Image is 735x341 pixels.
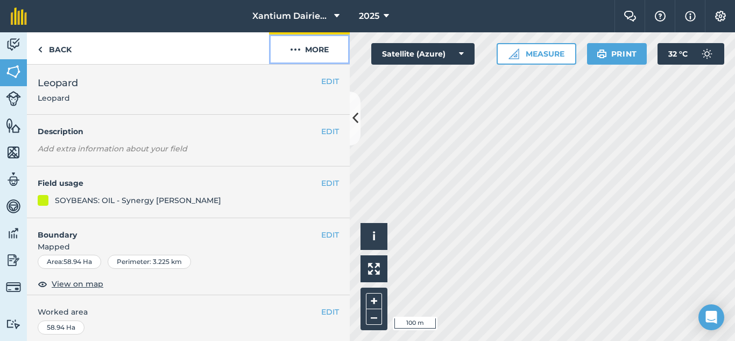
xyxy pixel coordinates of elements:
[38,255,101,269] div: Area : 58.94 Ha
[714,11,727,22] img: A cog icon
[371,43,475,65] button: Satellite (Azure)
[38,277,103,290] button: View on map
[6,319,21,329] img: svg+xml;base64,PD94bWwgdmVyc2lvbj0iMS4wIiBlbmNvZGluZz0idXRmLTgiPz4KPCEtLSBHZW5lcmF0b3I6IEFkb2JlIE...
[6,252,21,268] img: svg+xml;base64,PD94bWwgdmVyc2lvbj0iMS4wIiBlbmNvZGluZz0idXRmLTgiPz4KPCEtLSBHZW5lcmF0b3I6IEFkb2JlIE...
[368,263,380,275] img: Four arrows, one pointing top left, one top right, one bottom right and the last bottom left
[27,218,321,241] h4: Boundary
[11,8,27,25] img: fieldmargin Logo
[38,43,43,56] img: svg+xml;base64,PHN2ZyB4bWxucz0iaHR0cDovL3d3dy53My5vcmcvMjAwMC9zdmciIHdpZHRoPSI5IiBoZWlnaHQ9IjI0Ii...
[321,126,339,137] button: EDIT
[38,93,78,103] span: Leopard
[27,241,350,253] span: Mapped
[6,171,21,187] img: svg+xml;base64,PD94bWwgdmVyc2lvbj0iMS4wIiBlbmNvZGluZz0idXRmLTgiPz4KPCEtLSBHZW5lcmF0b3I6IEFkb2JlIE...
[38,75,78,91] span: Leopard
[497,43,576,65] button: Measure
[6,64,21,80] img: svg+xml;base64,PHN2ZyB4bWxucz0iaHR0cDovL3d3dy53My5vcmcvMjAwMC9zdmciIHdpZHRoPSI1NiIgaGVpZ2h0PSI2MC...
[108,255,191,269] div: Perimeter : 3.225 km
[366,309,382,325] button: –
[359,10,379,23] span: 2025
[372,229,376,243] span: i
[6,198,21,214] img: svg+xml;base64,PD94bWwgdmVyc2lvbj0iMS4wIiBlbmNvZGluZz0idXRmLTgiPz4KPCEtLSBHZW5lcmF0b3I6IEFkb2JlIE...
[38,277,47,290] img: svg+xml;base64,PHN2ZyB4bWxucz0iaHR0cDovL3d3dy53My5vcmcvMjAwMC9zdmciIHdpZHRoPSIxOCIgaGVpZ2h0PSIyNC...
[321,306,339,318] button: EDIT
[38,126,339,137] h4: Description
[624,11,637,22] img: Two speech bubbles overlapping with the left bubble in the forefront
[290,43,301,56] img: svg+xml;base64,PHN2ZyB4bWxucz0iaHR0cDovL3d3dy53My5vcmcvMjAwMC9zdmciIHdpZHRoPSIyMCIgaGVpZ2h0PSIyNC...
[38,306,339,318] span: Worked area
[38,144,187,154] em: Add extra information about your field
[38,177,321,189] h4: Field usage
[6,144,21,161] img: svg+xml;base64,PHN2ZyB4bWxucz0iaHR0cDovL3d3dy53My5vcmcvMjAwMC9zdmciIHdpZHRoPSI1NiIgaGVpZ2h0PSI2MC...
[361,223,387,250] button: i
[321,75,339,87] button: EDIT
[269,32,350,64] button: More
[6,117,21,134] img: svg+xml;base64,PHN2ZyB4bWxucz0iaHR0cDovL3d3dy53My5vcmcvMjAwMC9zdmciIHdpZHRoPSI1NiIgaGVpZ2h0PSI2MC...
[696,43,718,65] img: svg+xml;base64,PD94bWwgdmVyc2lvbj0iMS4wIiBlbmNvZGluZz0idXRmLTgiPz4KPCEtLSBHZW5lcmF0b3I6IEFkb2JlIE...
[654,11,667,22] img: A question mark icon
[366,293,382,309] button: +
[55,194,221,206] div: SOYBEANS: OIL - Synergy [PERSON_NAME]
[668,43,688,65] span: 32 ° C
[6,280,21,295] img: svg+xml;base64,PD94bWwgdmVyc2lvbj0iMS4wIiBlbmNvZGluZz0idXRmLTgiPz4KPCEtLSBHZW5lcmF0b3I6IEFkb2JlIE...
[6,91,21,106] img: svg+xml;base64,PD94bWwgdmVyc2lvbj0iMS4wIiBlbmNvZGluZz0idXRmLTgiPz4KPCEtLSBHZW5lcmF0b3I6IEFkb2JlIE...
[698,304,724,330] div: Open Intercom Messenger
[27,32,82,64] a: Back
[252,10,330,23] span: Xantium Dairies [GEOGRAPHIC_DATA]
[52,278,103,290] span: View on map
[321,229,339,241] button: EDIT
[587,43,647,65] button: Print
[685,10,696,23] img: svg+xml;base64,PHN2ZyB4bWxucz0iaHR0cDovL3d3dy53My5vcmcvMjAwMC9zdmciIHdpZHRoPSIxNyIgaGVpZ2h0PSIxNy...
[321,177,339,189] button: EDIT
[38,321,84,335] div: 58.94 Ha
[658,43,724,65] button: 32 °C
[597,47,607,60] img: svg+xml;base64,PHN2ZyB4bWxucz0iaHR0cDovL3d3dy53My5vcmcvMjAwMC9zdmciIHdpZHRoPSIxOSIgaGVpZ2h0PSIyNC...
[6,225,21,241] img: svg+xml;base64,PD94bWwgdmVyc2lvbj0iMS4wIiBlbmNvZGluZz0idXRmLTgiPz4KPCEtLSBHZW5lcmF0b3I6IEFkb2JlIE...
[508,48,519,59] img: Ruler icon
[6,37,21,53] img: svg+xml;base64,PD94bWwgdmVyc2lvbj0iMS4wIiBlbmNvZGluZz0idXRmLTgiPz4KPCEtLSBHZW5lcmF0b3I6IEFkb2JlIE...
